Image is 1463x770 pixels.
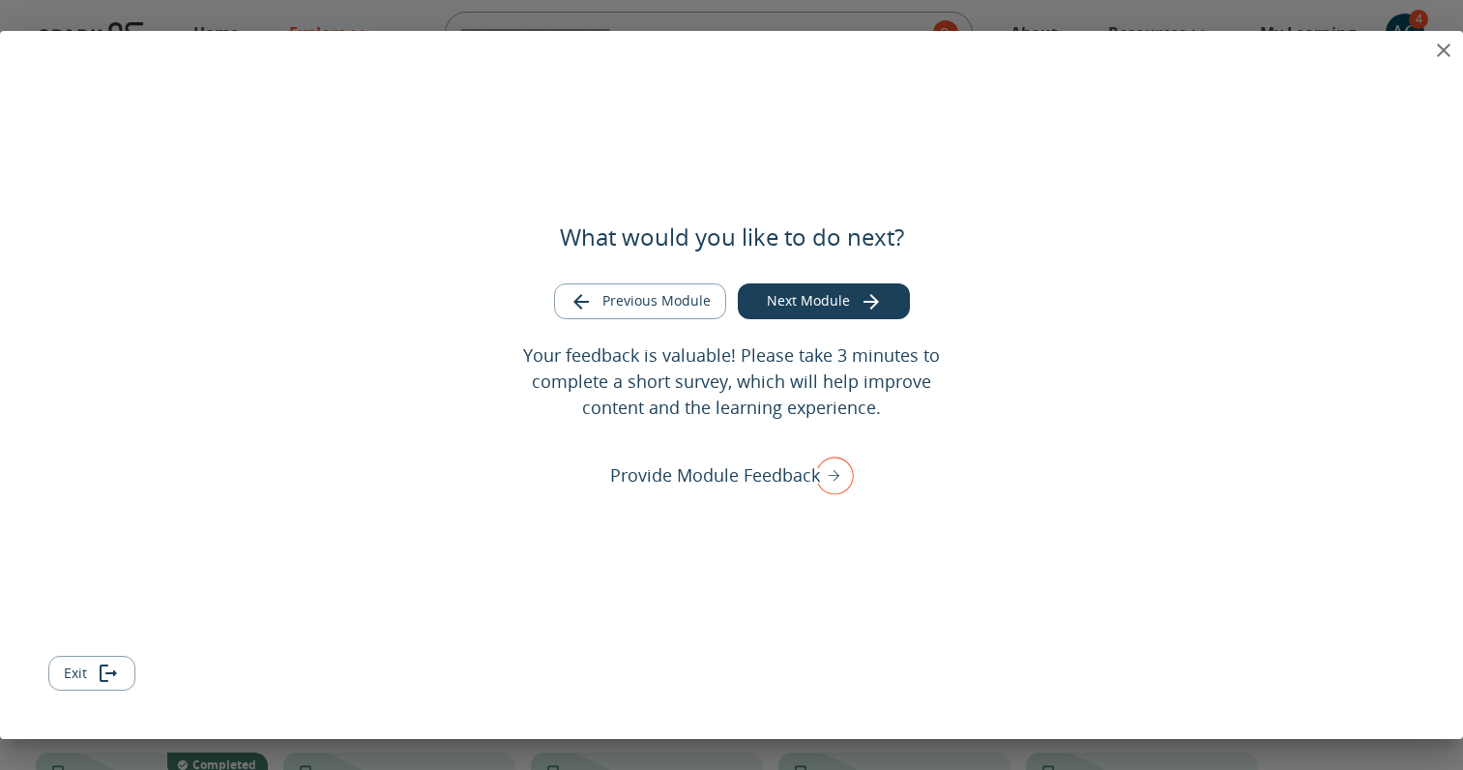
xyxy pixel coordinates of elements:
h5: What would you like to do next? [560,222,904,252]
img: right arrow [805,450,854,500]
button: Exit module [48,656,135,692]
p: Your feedback is valuable! Please take 3 minutes to complete a short survey, which will help impr... [512,342,951,421]
button: Go to previous module [554,283,726,319]
button: Go to next module [738,283,910,319]
button: close [1424,31,1463,70]
div: Provide Module Feedback [610,450,854,500]
p: Provide Module Feedback [610,462,820,489]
